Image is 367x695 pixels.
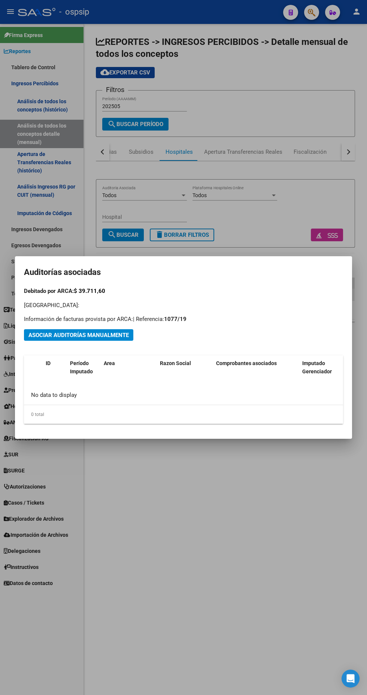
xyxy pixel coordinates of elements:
[164,316,186,322] strong: 1077/19
[43,355,67,388] datatable-header-cell: ID
[101,355,157,388] datatable-header-cell: Area
[28,332,129,339] span: Asociar Auditorías Manualmente
[24,301,343,310] p: [GEOGRAPHIC_DATA]:
[24,288,105,294] span: Debitado por ARCA:
[160,360,191,366] span: Razon Social
[74,288,105,294] span: $ 39.711,60
[299,355,340,388] datatable-header-cell: Imputado Gerenciador
[46,360,51,366] span: ID
[24,405,343,424] div: 0 total
[157,355,213,388] datatable-header-cell: Razon Social
[24,265,343,279] h2: Auditorías asociadas
[67,355,101,388] datatable-header-cell: Período Imputado
[104,360,115,366] span: Area
[70,360,93,375] span: Período Imputado
[24,315,343,324] p: Información de facturas provista por ARCA: | Referencia:
[24,386,343,405] div: No data to display
[216,360,277,366] span: Comprobantes asociados
[342,670,360,688] div: Open Intercom Messenger
[24,329,133,341] button: Asociar Auditorías Manualmente
[213,355,299,388] datatable-header-cell: Comprobantes asociados
[302,360,332,375] span: Imputado Gerenciador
